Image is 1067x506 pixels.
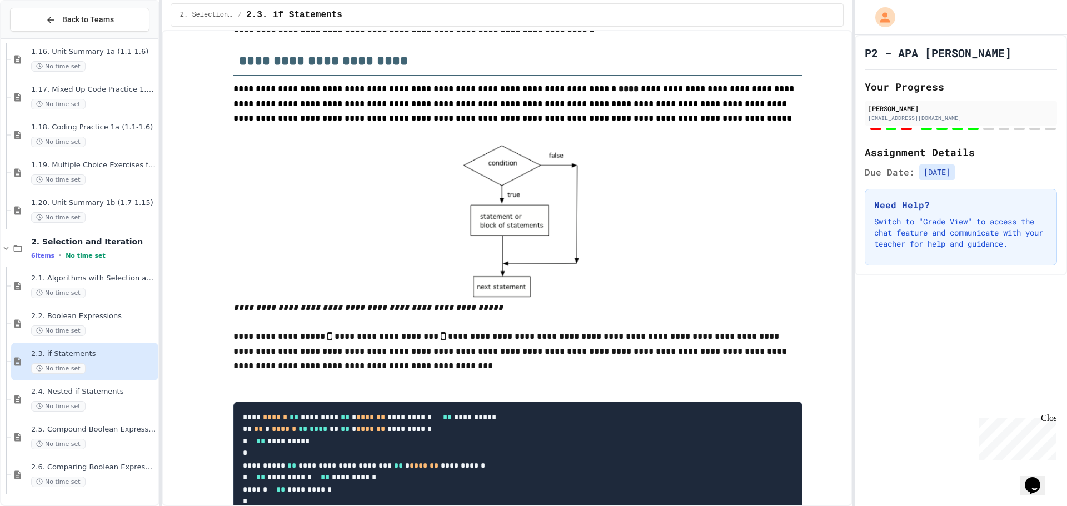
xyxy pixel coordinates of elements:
span: 2.5. Compound Boolean Expressions [31,425,156,434]
h2: Assignment Details [865,144,1057,160]
div: Chat with us now!Close [4,4,77,71]
span: No time set [31,174,86,185]
span: No time set [31,288,86,298]
h3: Need Help? [874,198,1048,212]
span: [DATE] [919,164,955,180]
span: 1.20. Unit Summary 1b (1.7-1.15) [31,198,156,208]
span: 1.18. Coding Practice 1a (1.1-1.6) [31,123,156,132]
span: 2.6. Comparing Boolean Expressions ([PERSON_NAME] Laws) [31,463,156,472]
div: [EMAIL_ADDRESS][DOMAIN_NAME] [868,114,1054,122]
span: Due Date: [865,166,915,179]
span: No time set [31,401,86,412]
span: 2.4. Nested if Statements [31,387,156,397]
span: 2. Selection and Iteration [31,237,156,247]
span: 1.16. Unit Summary 1a (1.1-1.6) [31,47,156,57]
div: [PERSON_NAME] [868,103,1054,113]
span: No time set [31,137,86,147]
span: / [238,11,242,19]
span: 2.2. Boolean Expressions [31,312,156,321]
span: No time set [66,252,106,259]
div: My Account [864,4,898,30]
span: No time set [31,212,86,223]
span: 2.1. Algorithms with Selection and Repetition [31,274,156,283]
button: Back to Teams [10,8,149,32]
span: No time set [31,439,86,449]
span: 6 items [31,252,54,259]
span: 2.3. if Statements [31,349,156,359]
span: Back to Teams [62,14,114,26]
span: • [59,251,61,260]
iframe: chat widget [1020,462,1056,495]
span: No time set [31,61,86,72]
p: Switch to "Grade View" to access the chat feature and communicate with your teacher for help and ... [874,216,1048,249]
span: No time set [31,325,86,336]
span: No time set [31,99,86,109]
span: 1.17. Mixed Up Code Practice 1.1-1.6 [31,85,156,94]
iframe: chat widget [975,413,1056,460]
span: 2.3. if Statements [246,8,342,22]
h1: P2 - APA [PERSON_NAME] [865,45,1011,61]
span: 2. Selection and Iteration [180,11,233,19]
span: 1.19. Multiple Choice Exercises for Unit 1a (1.1-1.6) [31,161,156,170]
span: No time set [31,477,86,487]
span: No time set [31,363,86,374]
h2: Your Progress [865,79,1057,94]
